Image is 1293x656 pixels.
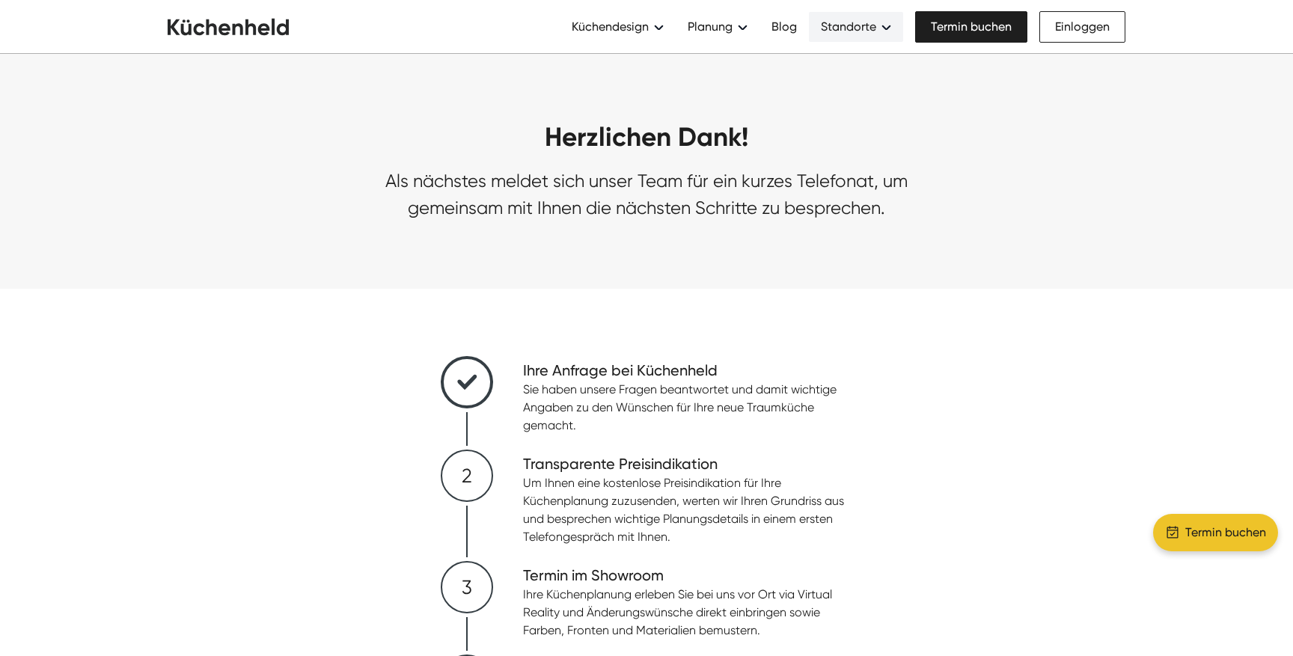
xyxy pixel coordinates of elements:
span: Termin buchen [1185,524,1266,542]
p: Sie haben unsere Fragen beantwortet und damit wichtige Angaben zu den Wünschen für Ihre neue Trau... [523,381,852,435]
div: Küchendesign [560,12,676,42]
a: Termin buchen [915,11,1027,43]
p: Ihre Küchenplanung erleben Sie bei uns vor Ort via Virtual Reality und Änderungswünsche direkt ei... [523,586,852,640]
div: Als nächstes meldet sich unser Team für ein kurzes Telefonat, um gemeinsam mit Ihnen die nächsten... [362,168,931,221]
a: Blog [759,12,809,42]
div: Planung [688,18,733,36]
div: Küchendesign [572,18,649,36]
div: Standorte [809,12,903,42]
h1: Termin im Showroom [523,565,852,586]
strong: Herzlichen Dank! [545,121,748,153]
a: Einloggen [1039,11,1125,43]
div: Standorte [821,18,876,36]
h1: Transparente Preisindikation [523,453,852,474]
a: home [168,17,289,36]
p: Um Ihnen eine kostenlose Preisindikation für Ihre Küchenplanung zuzusenden, werten wir Ihren Grun... [523,474,852,546]
h1: Ihre Anfrage bei Küchenheld [523,360,852,381]
div: Planung [676,12,759,42]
